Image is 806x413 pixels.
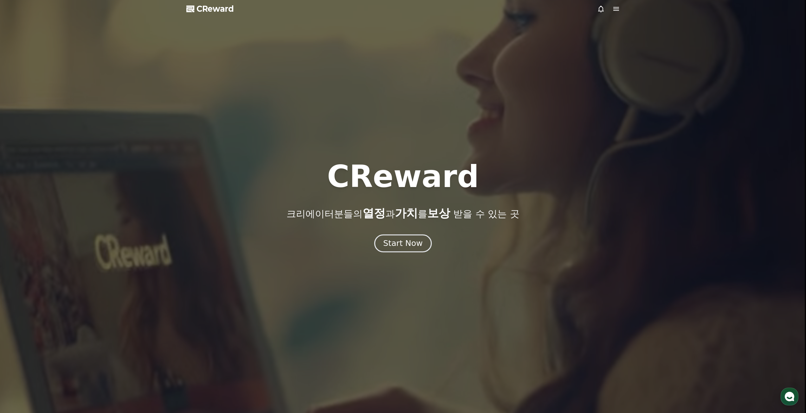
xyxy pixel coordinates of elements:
a: CReward [186,4,234,14]
span: 가치 [395,207,418,220]
span: 대화 [58,210,66,216]
div: Start Now [383,238,422,249]
a: Start Now [376,241,430,247]
span: 열정 [363,207,385,220]
a: 설정 [82,201,122,216]
p: 크리에이터분들의 과 를 받을 수 있는 곳 [287,207,519,220]
span: 보상 [427,207,450,220]
span: 홈 [20,210,24,215]
h1: CReward [327,161,479,192]
span: 설정 [98,210,106,215]
span: CReward [197,4,234,14]
a: 홈 [2,201,42,216]
button: Start Now [374,234,432,252]
a: 대화 [42,201,82,216]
